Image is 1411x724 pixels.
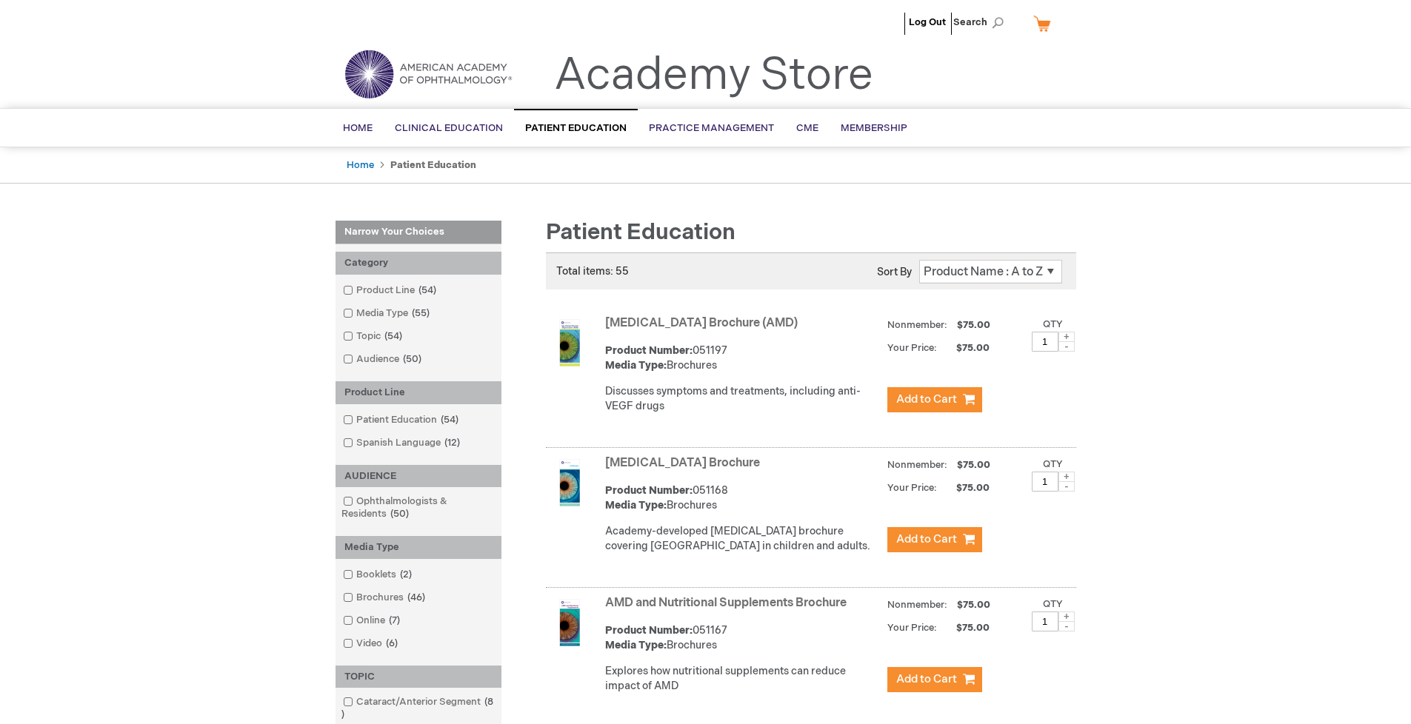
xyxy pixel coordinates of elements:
[939,342,992,354] span: $75.00
[796,122,818,134] span: CME
[546,319,593,366] img: Age-Related Macular Degeneration Brochure (AMD)
[415,284,440,296] span: 54
[896,532,957,546] span: Add to Cart
[341,696,493,720] span: 8
[336,252,501,275] div: Category
[396,569,416,580] span: 2
[955,599,993,611] span: $75.00
[347,159,374,171] a: Home
[605,456,760,470] a: [MEDICAL_DATA] Brochure
[390,159,476,171] strong: Patient Education
[381,330,406,342] span: 54
[404,591,429,603] span: 46
[605,499,667,512] strong: Media Type:
[1032,472,1058,492] input: Qty
[896,392,957,406] span: Add to Cart
[336,381,501,404] div: Product Line
[525,122,627,134] span: Patient Education
[385,614,404,626] span: 7
[339,306,436,321] a: Media Type55
[546,459,593,506] img: Amblyopia Brochure
[1032,611,1058,631] input: Qty
[546,219,735,246] span: Patient Education
[339,413,464,427] a: Patient Education54
[336,465,501,488] div: AUDIENCE
[339,495,498,521] a: Ophthalmologists & Residents50
[408,307,433,319] span: 55
[339,614,406,628] a: Online7
[336,221,501,244] strong: Narrow Your Choices
[382,637,401,649] span: 6
[887,482,937,494] strong: Your Price:
[955,459,993,471] span: $75.00
[339,284,442,298] a: Product Line54
[1043,318,1063,330] label: Qty
[556,265,629,278] span: Total items: 55
[887,622,937,634] strong: Your Price:
[554,49,873,102] a: Academy Store
[605,639,667,651] strong: Media Type:
[909,16,946,28] a: Log Out
[336,666,501,688] div: TOPIC
[605,483,880,513] div: 051168 Brochures
[605,623,880,653] div: 051167 Brochures
[605,596,847,610] a: AMD and Nutritional Supplements Brochure
[887,456,947,475] strong: Nonmember:
[437,414,462,426] span: 54
[336,536,501,559] div: Media Type
[339,637,404,651] a: Video6
[887,667,982,692] button: Add to Cart
[441,437,464,449] span: 12
[841,122,907,134] span: Membership
[605,664,880,694] p: Explores how nutritional supplements can reduce impact of AMD
[339,568,418,582] a: Booklets2
[649,122,774,134] span: Practice Management
[887,596,947,614] strong: Nonmember:
[399,353,425,365] span: 50
[1043,458,1063,470] label: Qty
[546,599,593,646] img: AMD and Nutritional Supplements Brochure
[605,484,693,497] strong: Product Number:
[877,266,912,278] label: Sort By
[339,695,498,722] a: Cataract/Anterior Segment8
[887,316,947,335] strong: Nonmember:
[387,508,413,520] span: 50
[605,359,667,372] strong: Media Type:
[605,384,880,414] p: Discusses symptoms and treatments, including anti-VEGF drugs
[955,319,993,331] span: $75.00
[343,122,373,134] span: Home
[939,622,992,634] span: $75.00
[953,7,1010,37] span: Search
[896,672,957,686] span: Add to Cart
[1043,598,1063,610] label: Qty
[605,344,693,357] strong: Product Number:
[887,387,982,412] button: Add to Cart
[939,482,992,494] span: $75.00
[395,122,503,134] span: Clinical Education
[605,624,693,637] strong: Product Number:
[339,591,431,605] a: Brochures46
[1032,332,1058,352] input: Qty
[339,436,466,450] a: Spanish Language12
[887,527,982,552] button: Add to Cart
[887,342,937,354] strong: Your Price:
[605,343,880,373] div: 051197 Brochures
[605,524,880,554] p: Academy-developed [MEDICAL_DATA] brochure covering [GEOGRAPHIC_DATA] in children and adults.
[605,316,798,330] a: [MEDICAL_DATA] Brochure (AMD)
[339,329,408,343] a: Topic54
[339,352,427,366] a: Audience50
